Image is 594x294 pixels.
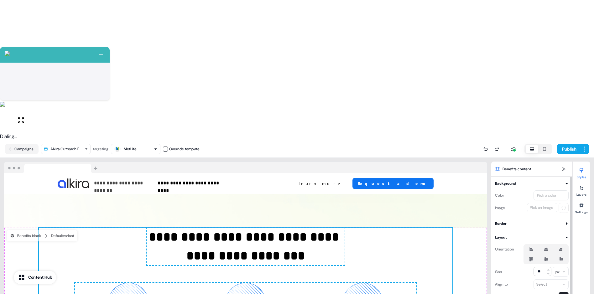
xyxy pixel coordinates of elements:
[5,51,10,56] img: callcloud-icon-white-35.svg
[352,178,434,189] button: Request a demo
[495,234,507,240] div: Layout
[495,279,508,289] div: Align to
[555,269,560,275] div: px
[294,178,347,189] button: Learn more
[495,190,504,200] div: Color
[4,162,100,173] img: Browser topbar
[573,200,590,214] button: Settings
[536,192,558,199] div: Pick a color
[10,233,41,239] div: Benefits block
[495,220,506,227] div: Border
[557,144,580,154] button: Publish
[495,220,569,227] button: Border
[495,180,516,187] div: Background
[503,166,531,172] span: Benefits content
[495,234,569,240] button: Layout
[495,203,505,213] div: Image
[529,204,555,211] div: Pick an image
[534,190,569,200] button: Pick a color
[495,267,502,277] div: Gap
[50,146,82,152] div: Alkira Outreach Example
[124,146,137,152] div: MetLife
[51,233,74,239] div: Default variant
[169,146,200,152] div: Override template
[14,271,56,284] button: Content Hub
[573,183,590,197] button: Layers
[5,144,39,154] button: Campaigns
[527,203,557,212] button: Pick an image
[111,144,160,154] button: MetLife
[573,165,590,179] button: Styles
[93,146,108,152] div: targeting
[536,281,547,287] div: Select
[28,274,52,281] div: Content Hub
[495,180,569,187] button: Background
[248,178,434,189] div: Learn moreRequest a demo
[495,244,514,254] div: Orientation
[58,178,89,188] img: Image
